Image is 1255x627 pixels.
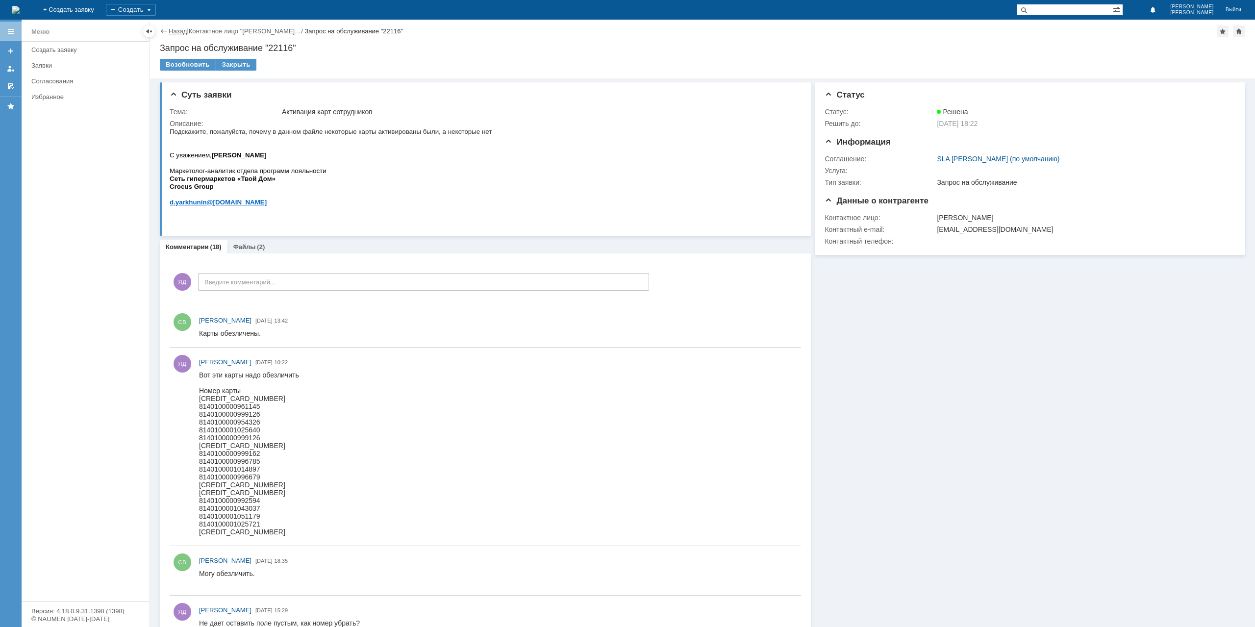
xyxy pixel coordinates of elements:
[106,4,156,16] div: Создать
[199,358,251,366] span: [PERSON_NAME]
[27,58,147,73] a: Заявки
[160,43,1245,53] div: Запрос на обслуживание "22116"
[2,31,11,39] img: download
[825,226,935,233] div: Контактный e-mail:
[275,607,288,613] span: 15:29
[70,42,95,51] td: -1
[3,61,19,76] a: Мои заявки
[95,16,350,25] th: ErrorText
[937,214,1229,222] div: [PERSON_NAME]
[825,167,935,175] div: Услуга:
[937,155,1059,163] a: SLA [PERSON_NAME] (по умолчанию)
[95,51,350,60] td: Карта 8140100001051011 уже зарегистрирована
[31,26,50,38] div: Меню
[70,122,95,130] td: -1
[199,316,251,326] a: [PERSON_NAME]
[70,104,95,113] td: -1
[31,62,143,69] div: Заявки
[257,243,265,251] div: (2)
[143,25,155,37] div: Скрыть меню
[1170,10,1214,16] span: [PERSON_NAME]
[1113,4,1123,14] span: Расширенный поиск
[275,318,288,324] span: 13:42
[70,25,95,33] td: -1
[70,69,95,77] td: 434
[275,359,288,365] span: 10:22
[937,178,1229,186] div: Запрос на обслуживание
[825,108,935,116] div: Статус:
[31,93,132,100] div: Избранное
[170,90,231,100] span: Суть заявки
[233,243,256,251] a: Файлы
[12,6,20,14] a: Перейти на домашнюю страницу
[199,605,251,615] a: [PERSON_NAME]
[95,113,350,122] td: Карта 8140100600002257 уже зарегистрирована
[70,86,95,95] td: -1
[95,42,350,51] td: Карта [CREDIT_CARD_NUMBER] уже зарегистрирована
[166,243,209,251] a: Комментарии
[42,24,97,31] b: [PERSON_NAME]
[70,16,95,25] th: ErrorID
[255,359,273,365] span: [DATE]
[70,51,95,60] td: -1
[95,104,350,113] td: Карта 8140100001113100 уже зарегистрирована
[825,120,935,127] div: Решить до:
[70,77,95,86] td: -1
[199,606,251,614] span: [PERSON_NAME]
[27,74,147,89] a: Согласования
[187,27,188,34] div: |
[255,607,273,613] span: [DATE]
[304,27,403,35] div: Запрос на обслуживание "22116"
[31,77,143,85] div: Согласования
[95,25,350,33] td: Карта 8140100000992250 уже зарегистрирована
[70,95,95,104] td: -1
[70,33,95,42] td: -1
[31,608,139,614] div: Версия: 4.18.0.9.31.1398 (1398)
[70,130,95,139] td: 434
[174,273,191,291] span: ЯД
[95,130,350,139] td: Ошибка при выполнении dbo.CustomerAddProfile для карты 8140100600004256
[170,108,280,116] div: Тема:
[95,86,350,95] td: Карта 8140100001113092 уже зарегистрирована
[255,318,273,324] span: [DATE]
[1170,4,1214,10] span: [PERSON_NAME]
[825,214,935,222] div: Контактное лицо:
[937,120,978,127] span: [DATE] 18:22
[937,226,1229,233] div: [EMAIL_ADDRESS][DOMAIN_NAME]
[12,6,20,14] img: logo
[825,178,935,186] div: Тип заявки:
[275,558,288,564] span: 18:35
[95,69,350,77] td: Ошибка при выполнении dbo.CustomerAddProfile для карты 8140100001051039
[199,357,251,367] a: [PERSON_NAME]
[1233,25,1245,37] div: Сделать домашней страницей
[199,556,251,566] a: [PERSON_NAME]
[3,78,19,94] a: Мои согласования
[95,122,350,130] td: Карта 8140100600002258 уже зарегистрирована
[27,42,147,57] a: Создать заявку
[95,60,350,69] td: Карта 8140100001051014 уже зарегистрирована
[825,90,864,100] span: Статус
[825,155,935,163] div: Соглашение:
[70,113,95,122] td: -1
[31,616,139,622] div: © NAUMEN [DATE]-[DATE]
[170,120,797,127] div: Описание:
[210,243,222,251] div: (18)
[825,237,935,245] div: Контактный телефон:
[70,60,95,69] td: -1
[3,43,19,59] a: Создать заявку
[199,557,251,564] span: [PERSON_NAME]
[255,558,273,564] span: [DATE]
[825,137,890,147] span: Информация
[37,71,98,78] span: @[DOMAIN_NAME]
[937,108,968,116] span: Решена
[825,196,929,205] span: Данные о контрагенте
[25,55,44,63] span: Group
[31,46,143,53] div: Создать заявку
[189,27,305,35] div: /
[189,27,301,35] a: Контактное лицо "[PERSON_NAME]…
[169,27,187,35] a: Назад
[95,77,350,86] td: Карта 8140100001113021 уже зарегистрирована
[95,95,350,104] td: Карта 8140100001113099 уже зарегистрирована
[95,33,350,42] td: Карта 8140100001015847 уже зарегистрирована
[199,317,251,324] span: [PERSON_NAME]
